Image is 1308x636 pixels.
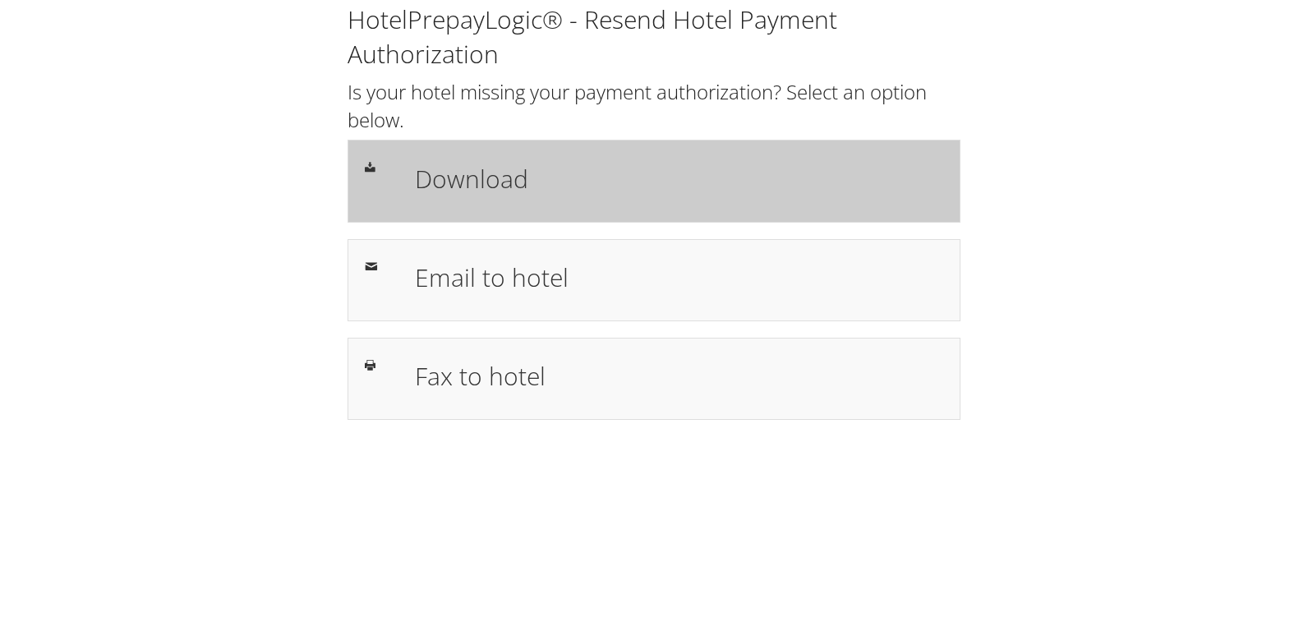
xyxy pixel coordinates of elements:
[348,140,960,222] a: Download
[348,78,960,133] h2: Is your hotel missing your payment authorization? Select an option below.
[348,239,960,321] a: Email to hotel
[348,338,960,420] a: Fax to hotel
[415,160,943,197] h1: Download
[415,259,943,296] h1: Email to hotel
[415,357,943,394] h1: Fax to hotel
[348,2,960,71] h1: HotelPrepayLogic® - Resend Hotel Payment Authorization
